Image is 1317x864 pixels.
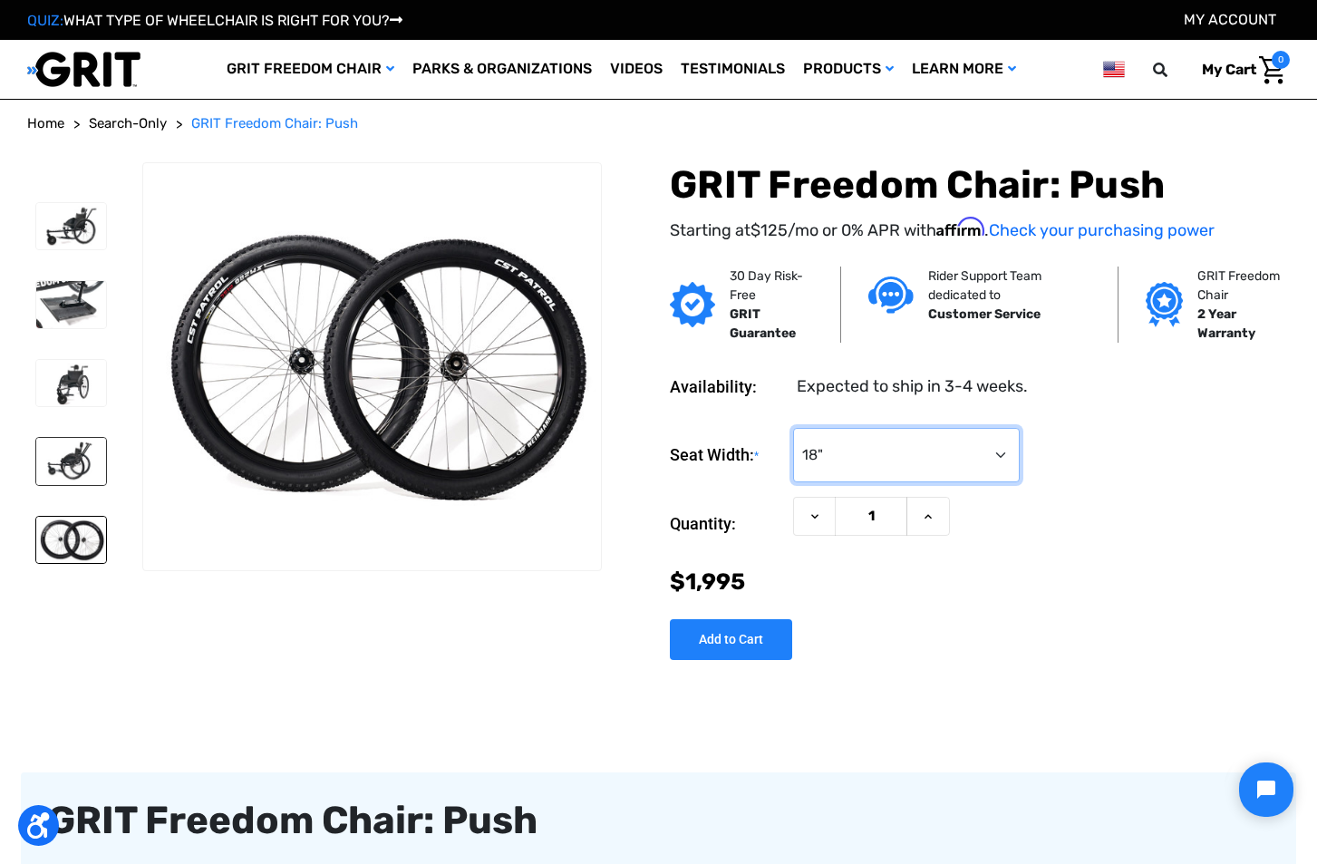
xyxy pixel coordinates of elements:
[670,282,715,327] img: GRIT Guarantee
[670,162,1290,208] h1: GRIT Freedom Chair: Push
[928,306,1041,322] strong: Customer Service
[730,306,796,341] strong: GRIT Guarantee
[670,497,784,551] label: Quantity:
[191,115,358,131] span: GRIT Freedom Chair: Push
[191,113,358,134] a: GRIT Freedom Chair: Push
[1188,51,1290,89] a: Cart with 0 items
[1184,11,1276,28] a: Account
[928,267,1090,305] p: Rider Support Team dedicated to
[868,277,914,314] img: Customer service
[36,360,106,407] img: GRIT Freedom Chair: Push
[670,428,784,483] label: Seat Width:
[89,115,167,131] span: Search-Only
[36,517,106,564] img: GRIT Freedom Chair: Push
[1224,747,1309,832] iframe: Tidio Chat
[672,40,794,99] a: Testimonials
[36,438,106,485] img: GRIT Freedom Chair: Push
[218,40,403,99] a: GRIT Freedom Chair
[989,220,1215,240] a: Check your purchasing power - Learn more about Affirm Financing (opens in modal)
[36,281,106,328] img: GRIT Freedom Chair: Push
[670,374,784,399] dt: Availability:
[143,214,601,519] img: GRIT Freedom Chair: Push
[1272,51,1290,69] span: 0
[670,619,792,660] input: Add to Cart
[670,568,745,595] span: $1,995
[1103,58,1125,81] img: us.png
[27,12,402,29] a: QUIZ:WHAT TYPE OF WHEELCHAIR IS RIGHT FOR YOU?
[1259,56,1285,84] img: Cart
[1202,61,1256,78] span: My Cart
[903,40,1025,99] a: Learn More
[730,267,813,305] p: 30 Day Risk-Free
[27,51,140,88] img: GRIT All-Terrain Wheelchair and Mobility Equipment
[1146,282,1183,327] img: Grit freedom
[27,115,64,131] span: Home
[797,374,1028,399] dd: Expected to ship in 3-4 weeks.
[48,800,1269,841] div: GRIT Freedom Chair: Push
[89,113,167,134] a: Search-Only
[36,203,106,250] img: GRIT Freedom Chair: Push
[27,113,64,134] a: Home
[794,40,903,99] a: Products
[601,40,672,99] a: Videos
[750,220,788,240] span: $125
[1197,267,1296,305] p: GRIT Freedom Chair
[1161,51,1188,89] input: Search
[27,113,1290,134] nav: Breadcrumb
[403,40,601,99] a: Parks & Organizations
[1197,306,1255,341] strong: 2 Year Warranty
[670,217,1290,243] p: Starting at /mo or 0% APR with .
[27,12,63,29] span: QUIZ:
[936,217,984,237] span: Affirm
